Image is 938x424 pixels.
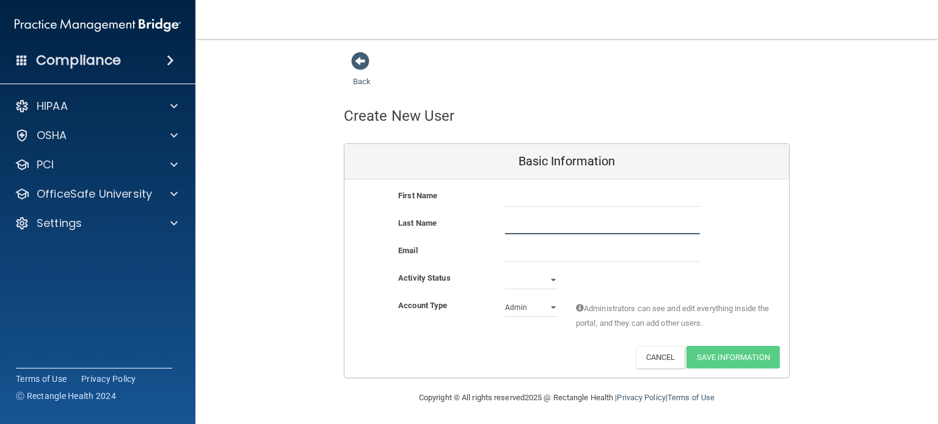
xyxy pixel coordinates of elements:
b: Account Type [398,301,447,310]
a: PCI [15,157,178,172]
h4: Create New User [344,108,455,124]
p: OfficeSafe University [37,187,152,201]
button: Cancel [636,346,685,368]
a: Back [353,62,371,86]
h4: Compliance [36,52,121,69]
p: PCI [37,157,54,172]
p: OSHA [37,128,67,143]
a: Terms of Use [16,373,67,385]
a: OfficeSafe University [15,187,178,201]
b: Activity Status [398,273,451,282]
a: Terms of Use [667,393,714,402]
p: HIPAA [37,99,68,113]
a: Settings [15,216,178,231]
a: Privacy Policy [81,373,136,385]
a: Privacy Policy [617,393,665,402]
span: Administrators can see and edit everything inside the portal, and they can add other users. [576,301,771,331]
a: HIPAA [15,99,178,113]
button: Save Information [686,346,780,368]
b: Email [398,246,418,255]
b: First Name [398,191,437,200]
span: Ⓒ Rectangle Health 2024 [16,390,116,402]
a: OSHA [15,128,178,143]
div: Basic Information [344,144,789,179]
div: Copyright © All rights reserved 2025 @ Rectangle Health | | [344,378,790,417]
p: Settings [37,216,82,231]
img: PMB logo [15,13,181,37]
b: Last Name [398,218,437,228]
